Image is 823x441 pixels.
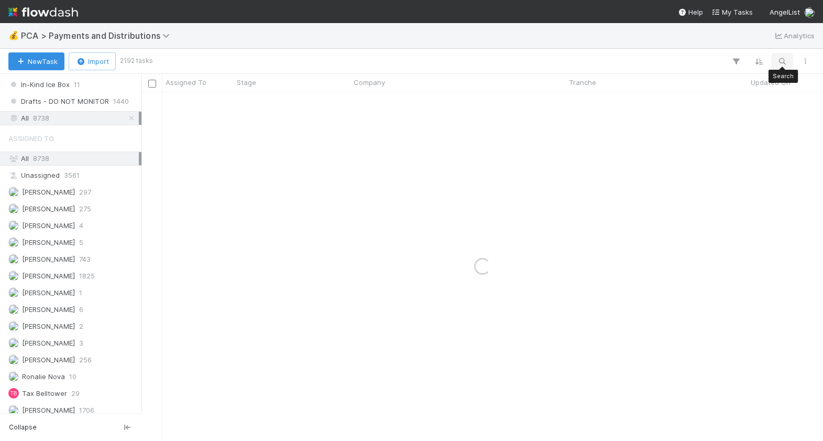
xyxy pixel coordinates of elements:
button: NewTask [8,52,64,70]
span: 256 [79,353,92,367]
img: avatar_87e1a465-5456-4979-8ac4-f0cdb5bbfe2d.png [804,7,815,18]
input: Toggle All Rows Selected [148,80,156,88]
span: [PERSON_NAME] [22,238,75,246]
span: 1706 [79,404,94,417]
span: 8738 [33,112,49,125]
img: avatar_e7d5656d-bda2-4d83-89d6-b6f9721f96bd.png [8,271,19,281]
span: [PERSON_NAME] [22,322,75,330]
span: Company [354,77,385,88]
span: Tranche [569,77,596,88]
span: [PERSON_NAME] [22,188,75,196]
span: Drafts - DO NOT MONITOR [8,95,109,108]
span: 4 [79,219,83,232]
span: [PERSON_NAME] [22,205,75,213]
div: Tax Belltower [8,388,19,399]
a: My Tasks [711,7,753,17]
div: Help [678,7,703,17]
span: 8738 [33,154,49,163]
img: avatar_87e1a465-5456-4979-8ac4-f0cdb5bbfe2d.png [8,203,19,214]
span: 2 [79,320,83,333]
span: 💰 [8,31,19,40]
div: Unassigned [8,169,139,182]
span: 5 [79,236,83,249]
span: AngelList [770,8,800,16]
span: PCA > Payments and Distributions [21,30,175,41]
span: Collapse [9,423,37,432]
span: [PERSON_NAME] [22,339,75,347]
span: Tax Belltower [22,389,67,397]
span: 3 [79,337,83,350]
span: My Tasks [711,8,753,16]
span: 743 [79,253,91,266]
span: Assigned To [166,77,206,88]
span: 3561 [64,169,80,182]
span: 29 [71,387,80,400]
span: 1440 [113,95,129,108]
button: Import [69,52,116,70]
img: avatar_d7f67417-030a-43ce-a3ce-a315a3ccfd08.png [8,304,19,315]
small: 2192 tasks [120,56,153,66]
span: 1825 [79,270,95,283]
img: avatar_705b8750-32ac-4031-bf5f-ad93a4909bc8.png [8,354,19,365]
span: Stage [237,77,256,88]
img: avatar_2bce2475-05ee-46d3-9413-d3901f5fa03f.png [8,220,19,231]
span: 275 [79,202,91,216]
span: [PERSON_NAME] [22,255,75,263]
img: avatar_0d9988fd-9a15-4cc7-ad96-88feab9e0fa9.png [8,371,19,382]
span: 1 [79,286,82,299]
span: 297 [79,186,91,199]
span: 6 [79,303,83,316]
span: [PERSON_NAME] [22,356,75,364]
img: avatar_a2d05fec-0a57-4266-8476-74cda3464b0e.png [8,187,19,197]
img: avatar_ad9da010-433a-4b4a-a484-836c288de5e1.png [8,254,19,264]
span: [PERSON_NAME] [22,272,75,280]
span: Ronalie Nova [22,372,65,381]
img: avatar_487f705b-1efa-4920-8de6-14528bcda38c.png [8,338,19,348]
img: avatar_8c44b08f-3bc4-4c10-8fb8-2c0d4b5a4cd3.png [8,321,19,331]
span: [PERSON_NAME] [22,288,75,297]
span: 10 [69,370,76,383]
span: Updated On [751,77,791,88]
span: 11 [74,78,80,91]
span: [PERSON_NAME] [22,305,75,314]
span: Assigned To [8,128,54,149]
a: Analytics [773,29,815,42]
div: All [8,112,139,125]
span: [PERSON_NAME] [22,221,75,230]
img: logo-inverted-e16ddd16eac7371096b0.svg [8,3,78,21]
div: All [8,152,139,165]
img: avatar_70eb89fd-53e7-4719-8353-99a31b391b8c.png [8,237,19,248]
span: [PERSON_NAME] [22,406,75,414]
img: avatar_c6c9a18c-a1dc-4048-8eac-219674057138.png [8,405,19,415]
img: avatar_030f5503-c087-43c2-95d1-dd8963b2926c.png [8,287,19,298]
span: TB [10,391,17,396]
span: In-Kind Ice Box [8,78,70,91]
